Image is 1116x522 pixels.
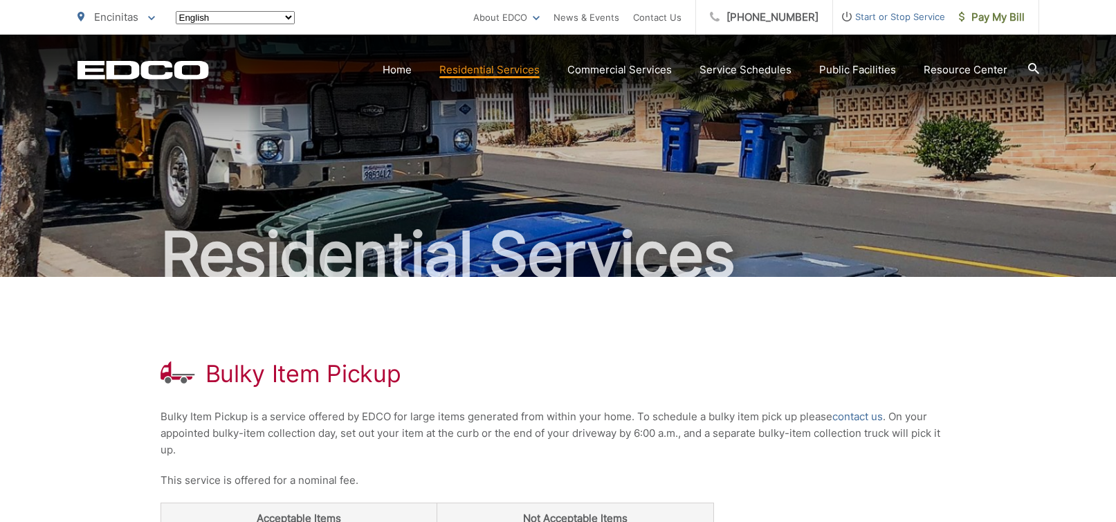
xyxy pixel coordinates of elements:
[832,408,883,425] a: contact us
[176,11,295,24] select: Select a language
[473,9,540,26] a: About EDCO
[699,62,792,78] a: Service Schedules
[205,360,401,388] h1: Bulky Item Pickup
[94,10,138,24] span: Encinitas
[633,9,682,26] a: Contact Us
[161,408,956,458] p: Bulky Item Pickup is a service offered by EDCO for large items generated from within your home. T...
[567,62,672,78] a: Commercial Services
[77,220,1039,289] h2: Residential Services
[439,62,540,78] a: Residential Services
[959,9,1025,26] span: Pay My Bill
[554,9,619,26] a: News & Events
[819,62,896,78] a: Public Facilities
[77,60,209,80] a: EDCD logo. Return to the homepage.
[924,62,1007,78] a: Resource Center
[161,472,956,489] p: This service is offered for a nominal fee.
[383,62,412,78] a: Home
